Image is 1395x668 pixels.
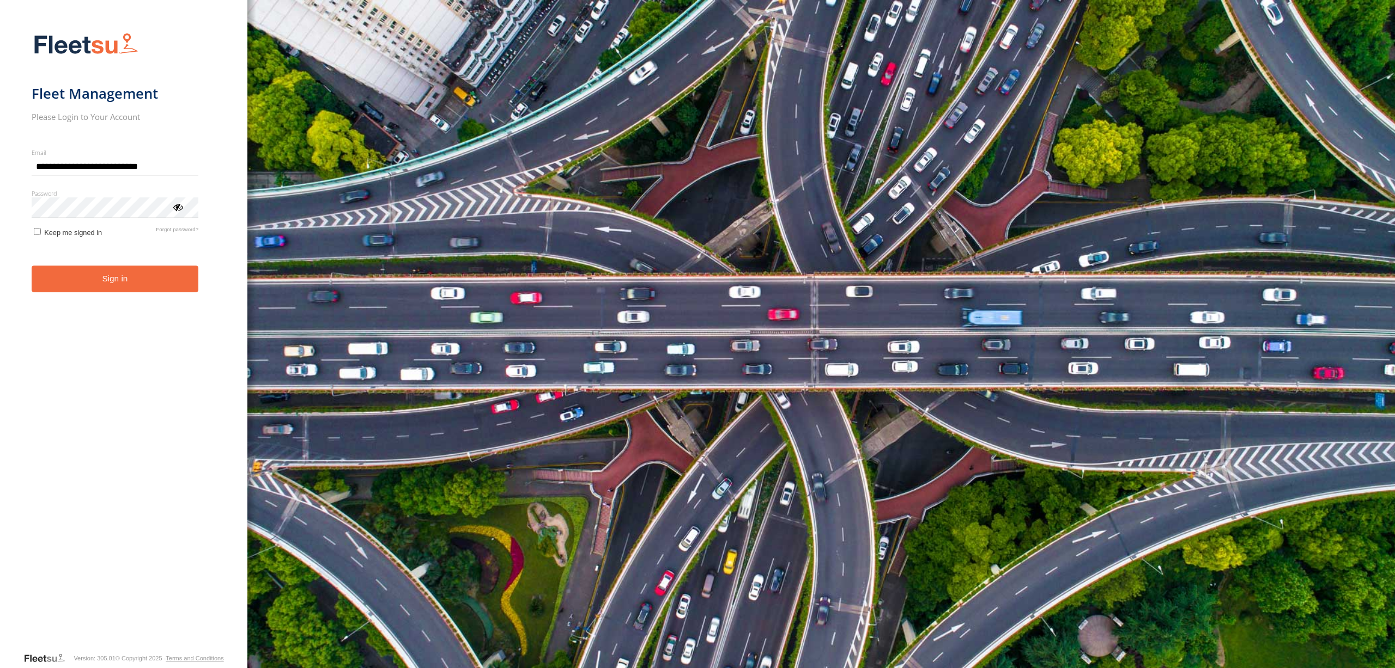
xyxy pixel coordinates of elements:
div: © Copyright 2025 - [116,655,224,661]
h2: Please Login to Your Account [32,111,199,122]
div: Version: 305.01 [74,655,115,661]
input: Keep me signed in [34,228,41,235]
h1: Fleet Management [32,85,199,103]
button: Sign in [32,266,199,292]
label: Email [32,148,199,157]
label: Password [32,189,199,197]
img: Fleetsu [32,31,141,58]
div: ViewPassword [172,201,183,212]
a: Forgot password? [156,226,198,237]
a: Terms and Conditions [166,655,223,661]
form: main [32,26,216,652]
span: Keep me signed in [44,228,102,237]
a: Visit our Website [23,653,74,664]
